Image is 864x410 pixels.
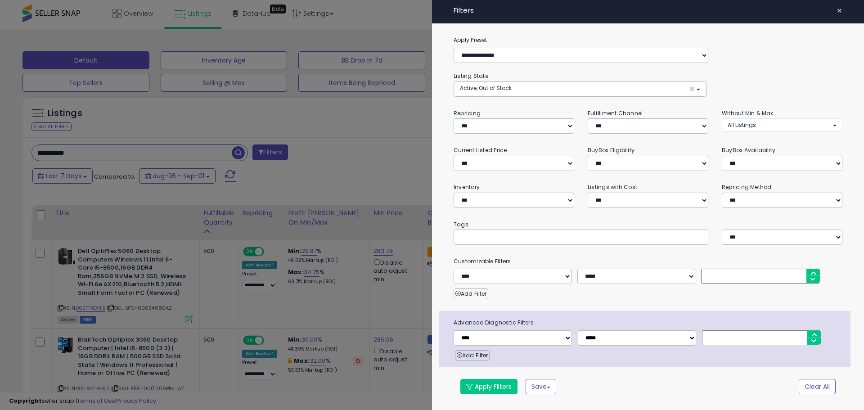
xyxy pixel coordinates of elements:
[460,379,517,394] button: Apply Filters
[526,379,556,394] button: Save
[447,318,850,328] span: Advanced Diagnostic Filters
[722,183,772,191] small: Repricing Method
[454,7,842,14] h4: Filters
[833,5,846,17] button: ×
[454,146,507,154] small: Current Listed Price
[837,5,842,17] span: ×
[454,288,488,299] button: Add Filter
[455,350,490,361] button: Add Filter
[447,35,849,45] label: Apply Preset:
[454,81,706,96] button: Active, Out of Stock ×
[799,379,836,394] button: Clear All
[588,146,634,154] small: BuyBox Eligibility
[689,84,695,94] span: ×
[447,257,849,266] small: Customizable Filters
[722,109,774,117] small: Without Min & Max
[728,121,756,129] span: All Listings
[454,183,480,191] small: Inventory
[447,220,849,230] small: Tags
[722,146,775,154] small: BuyBox Availability
[588,109,643,117] small: Fulfillment Channel
[454,109,481,117] small: Repricing
[722,118,842,131] button: All Listings
[454,72,488,80] small: Listing State
[460,84,512,92] span: Active, Out of Stock
[588,183,637,191] small: Listings with Cost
